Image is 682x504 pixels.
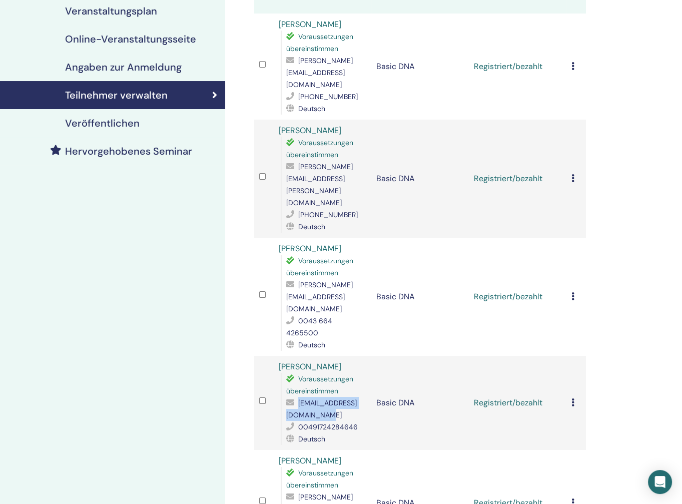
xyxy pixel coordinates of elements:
[286,256,353,277] span: Voraussetzungen übereinstimmen
[286,316,332,337] span: 0043 664 4265500
[279,243,341,254] a: [PERSON_NAME]
[371,120,469,238] td: Basic DNA
[65,5,157,17] h4: Veranstaltungsplan
[371,356,469,450] td: Basic DNA
[286,56,353,89] span: [PERSON_NAME][EMAIL_ADDRESS][DOMAIN_NAME]
[286,280,353,313] span: [PERSON_NAME][EMAIL_ADDRESS][DOMAIN_NAME]
[286,398,357,419] span: [EMAIL_ADDRESS][DOMAIN_NAME]
[286,32,353,53] span: Voraussetzungen übereinstimmen
[65,33,196,45] h4: Online-Veranstaltungsseite
[279,125,341,136] a: [PERSON_NAME]
[371,14,469,120] td: Basic DNA
[279,455,341,466] a: [PERSON_NAME]
[298,222,325,231] span: Deutsch
[286,138,353,159] span: Voraussetzungen übereinstimmen
[286,468,353,489] span: Voraussetzungen übereinstimmen
[648,470,672,494] div: Open Intercom Messenger
[65,145,192,157] h4: Hervorgehobenes Seminar
[279,361,341,372] a: [PERSON_NAME]
[298,210,358,219] span: [PHONE_NUMBER]
[286,374,353,395] span: Voraussetzungen übereinstimmen
[65,89,168,101] h4: Teilnehmer verwalten
[286,162,353,207] span: [PERSON_NAME][EMAIL_ADDRESS][PERSON_NAME][DOMAIN_NAME]
[298,92,358,101] span: [PHONE_NUMBER]
[65,117,140,129] h4: Veröffentlichen
[279,19,341,30] a: [PERSON_NAME]
[298,104,325,113] span: Deutsch
[298,434,325,443] span: Deutsch
[298,340,325,349] span: Deutsch
[298,422,358,431] span: 00491724284646
[65,61,182,73] h4: Angaben zur Anmeldung
[371,238,469,356] td: Basic DNA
